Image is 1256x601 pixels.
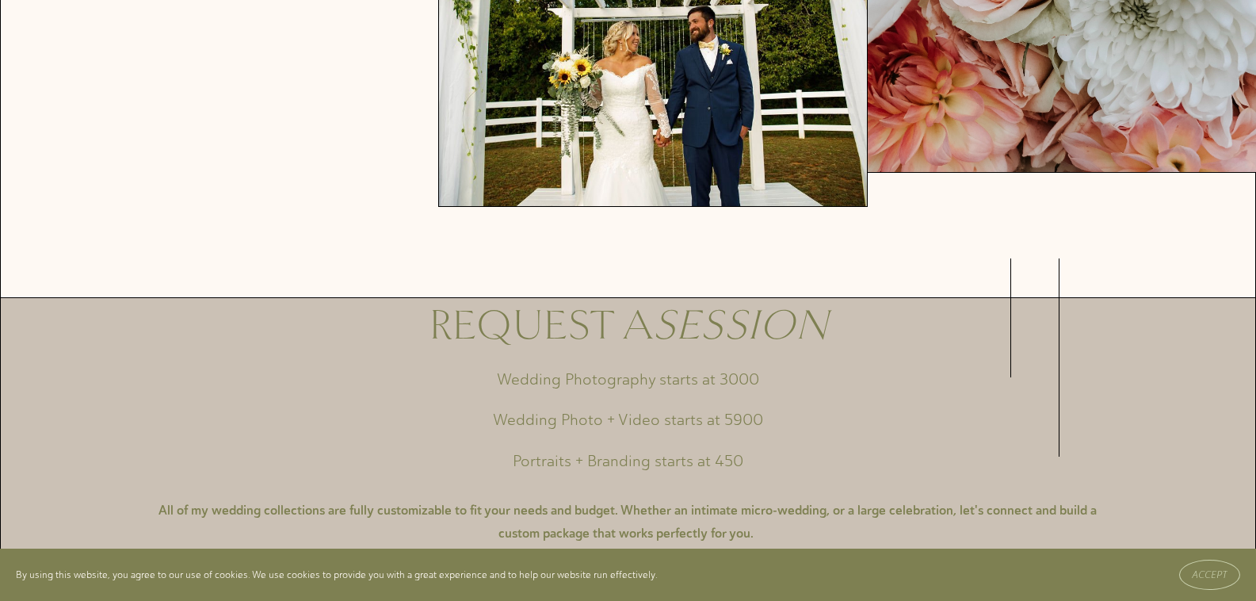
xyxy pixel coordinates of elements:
span: Accept [1192,569,1227,580]
h2: Request a [342,298,914,354]
p: Portraits + Branding starts at 450 [390,447,865,476]
em: session [652,300,827,350]
p: By using this website, you agree to our use of cookies. We use cookies to provide you with a grea... [16,566,658,584]
strong: All of my wedding collections are fully customizable to fit your needs and budget. Whether an int... [158,502,1100,542]
p: Wedding Photography starts at 3000 [390,366,865,394]
p: Wedding Photo + Video starts at 5900 [390,406,865,434]
button: Accept [1179,560,1240,590]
